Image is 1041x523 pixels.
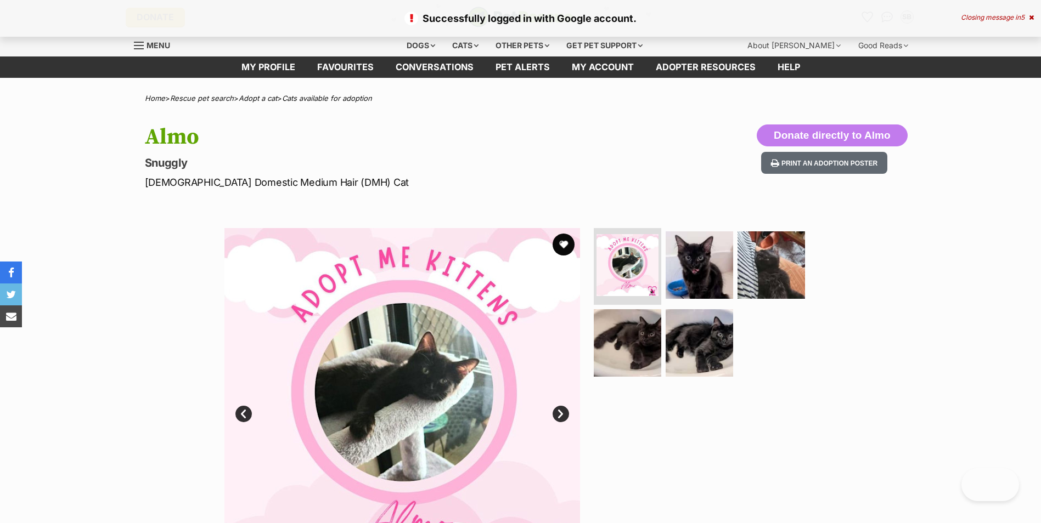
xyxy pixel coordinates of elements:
span: 5 [1021,13,1025,21]
button: Donate directly to Almo [757,124,908,146]
div: Cats [444,35,486,56]
p: [DEMOGRAPHIC_DATA] Domestic Medium Hair (DMH) Cat [145,175,609,190]
img: Photo of Almo [597,234,659,296]
a: Home [145,94,165,103]
div: > > > [117,94,924,103]
iframe: Help Scout Beacon - Open [961,468,1019,501]
img: Photo of Almo [594,309,661,377]
p: Snuggly [145,155,609,170]
img: Photo of Almo [666,309,733,377]
div: Get pet support [559,35,650,56]
a: Next [553,406,569,422]
a: Adopt a cat [239,94,277,103]
button: favourite [553,234,575,255]
a: My profile [230,56,306,78]
h1: Almo [145,124,609,150]
p: Successfully logged in with Google account. [11,11,1030,26]
div: Good Reads [851,35,916,56]
div: Other pets [488,35,557,56]
div: About [PERSON_NAME] [740,35,848,56]
a: Rescue pet search [170,94,234,103]
div: Closing message in [961,14,1034,21]
a: Prev [235,406,252,422]
img: Photo of Almo [666,231,733,299]
a: Pet alerts [485,56,561,78]
a: Help [767,56,811,78]
div: Dogs [399,35,443,56]
a: Adopter resources [645,56,767,78]
img: Photo of Almo [738,231,805,299]
button: Print an adoption poster [761,152,887,174]
a: My account [561,56,645,78]
a: Menu [134,35,178,54]
span: Menu [147,41,170,50]
a: Favourites [306,56,385,78]
a: conversations [385,56,485,78]
a: Cats available for adoption [282,94,372,103]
